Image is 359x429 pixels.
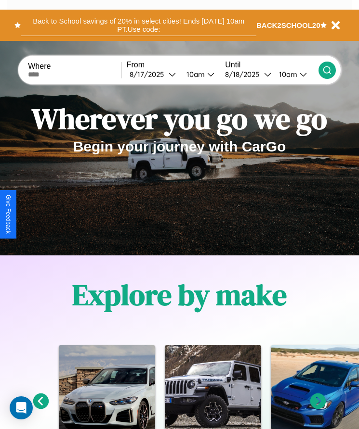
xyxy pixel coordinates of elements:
[256,21,320,29] b: BACK2SCHOOL20
[28,62,121,71] label: Where
[127,69,179,79] button: 8/17/2025
[225,61,319,69] label: Until
[225,70,264,79] div: 8 / 18 / 2025
[271,69,319,79] button: 10am
[179,69,220,79] button: 10am
[21,14,256,36] button: Back to School savings of 20% in select cities! Ends [DATE] 10am PT.Use code:
[72,275,287,315] h1: Explore by make
[274,70,300,79] div: 10am
[127,61,220,69] label: From
[130,70,169,79] div: 8 / 17 / 2025
[10,396,33,419] div: Open Intercom Messenger
[5,195,12,234] div: Give Feedback
[182,70,207,79] div: 10am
